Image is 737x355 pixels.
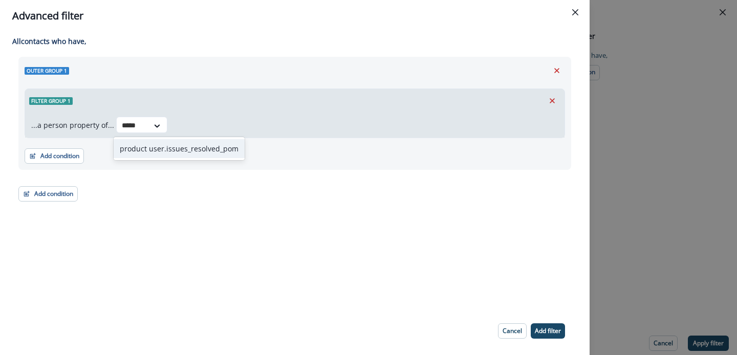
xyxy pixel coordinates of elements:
button: Add filter [531,323,565,339]
div: product user.issues_resolved_pom [114,139,245,158]
button: Remove [544,93,560,108]
button: Add condition [18,186,78,202]
span: Outer group 1 [25,67,69,75]
p: Add filter [535,327,561,335]
div: Advanced filter [12,8,577,24]
button: Cancel [498,323,527,339]
p: All contact s who have, [12,36,571,47]
p: ...a person property of... [31,120,114,130]
button: Add condition [25,148,84,164]
p: Cancel [503,327,522,335]
button: Remove [549,63,565,78]
button: Close [567,4,583,20]
span: Filter group 1 [29,97,73,105]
